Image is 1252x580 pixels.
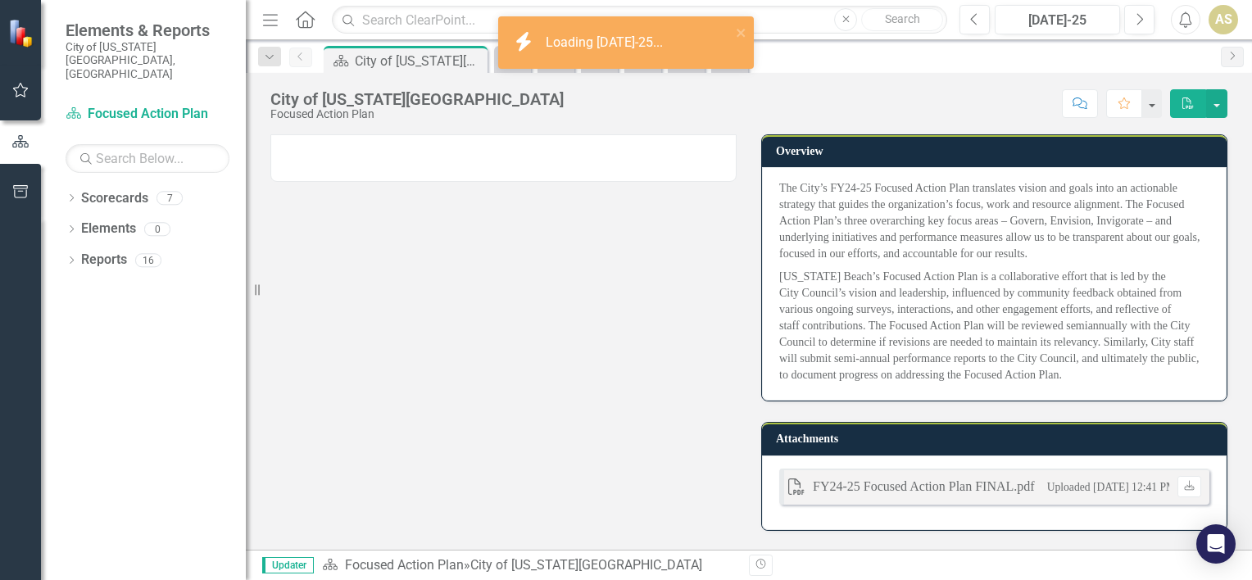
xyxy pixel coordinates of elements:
[546,34,667,52] div: Loading [DATE]-25...
[470,557,702,573] div: City of [US_STATE][GEOGRAPHIC_DATA]
[1209,5,1238,34] button: AS
[156,191,183,205] div: 7
[81,189,148,208] a: Scorecards
[813,478,1035,496] div: FY24-25 Focused Action Plan FINAL.pdf
[66,105,229,124] a: Focused Action Plan
[776,433,1218,445] h3: Attachments
[322,556,737,575] div: »
[262,557,314,573] span: Updater
[779,265,1209,383] p: [US_STATE] Beach’s Focused Action Plan is a collaborative effort that is led by the City Council’...
[861,8,943,31] button: Search
[66,40,229,80] small: City of [US_STATE][GEOGRAPHIC_DATA], [GEOGRAPHIC_DATA]
[270,90,564,108] div: City of [US_STATE][GEOGRAPHIC_DATA]
[736,23,747,42] button: close
[8,18,37,47] img: ClearPoint Strategy
[995,5,1120,34] button: [DATE]-25
[779,180,1209,265] p: The City’s FY24-25 Focused Action Plan translates vision and goals into an actionable strategy th...
[135,253,161,267] div: 16
[776,145,1218,157] h3: Overview
[81,251,127,270] a: Reports
[66,144,229,173] input: Search Below...
[1000,11,1114,30] div: [DATE]-25
[270,108,564,120] div: Focused Action Plan
[66,20,229,40] span: Elements & Reports
[1196,524,1236,564] div: Open Intercom Messenger
[1047,481,1176,493] small: Uploaded [DATE] 12:41 PM
[81,220,136,238] a: Elements
[355,51,483,71] div: City of [US_STATE][GEOGRAPHIC_DATA]
[885,12,920,25] span: Search
[332,6,947,34] input: Search ClearPoint...
[345,557,464,573] a: Focused Action Plan
[144,222,170,236] div: 0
